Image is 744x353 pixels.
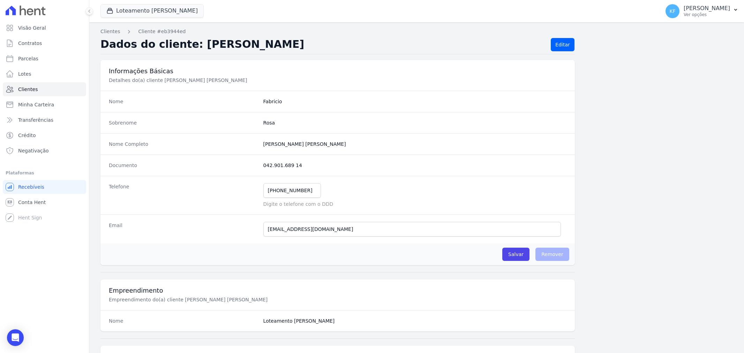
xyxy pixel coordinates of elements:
span: Negativação [18,147,49,154]
h2: Dados do cliente: [PERSON_NAME] [100,38,545,51]
a: Minha Carteira [3,98,86,112]
a: Recebíveis [3,180,86,194]
input: Salvar [502,248,529,261]
a: Contratos [3,36,86,50]
a: Visão Geral [3,21,86,35]
a: Crédito [3,128,86,142]
dd: Fabricio [263,98,566,105]
span: Conta Hent [18,199,46,206]
button: KF [PERSON_NAME] Ver opções [660,1,744,21]
dt: Nome [109,98,258,105]
a: Parcelas [3,52,86,66]
button: Loteamento [PERSON_NAME] [100,4,204,17]
p: Empreendimento do(a) cliente [PERSON_NAME] [PERSON_NAME] [109,296,343,303]
div: Open Intercom Messenger [7,329,24,346]
a: Transferências [3,113,86,127]
p: Detalhes do(a) cliente [PERSON_NAME] [PERSON_NAME] [109,77,343,84]
p: Ver opções [684,12,730,17]
dt: Nome [109,317,258,324]
dd: Loteamento [PERSON_NAME] [263,317,566,324]
h3: Informações Básicas [109,67,566,75]
a: Conta Hent [3,195,86,209]
a: Negativação [3,144,86,158]
p: [PERSON_NAME] [684,5,730,12]
dd: Rosa [263,119,566,126]
span: KF [669,9,675,14]
p: Digite o telefone com o DDD [263,201,566,208]
span: Lotes [18,70,31,77]
dt: Sobrenome [109,119,258,126]
dd: [PERSON_NAME] [PERSON_NAME] [263,141,566,148]
span: Recebíveis [18,183,44,190]
a: Lotes [3,67,86,81]
span: Crédito [18,132,36,139]
span: Parcelas [18,55,38,62]
dt: Nome Completo [109,141,258,148]
span: Transferências [18,117,53,123]
a: Clientes [3,82,86,96]
a: Cliente #eb3944ed [138,28,186,35]
dt: Email [109,222,258,236]
span: Minha Carteira [18,101,54,108]
dd: 042.901.689 14 [263,162,566,169]
a: Clientes [100,28,120,35]
a: Editar [551,38,574,51]
span: Clientes [18,86,38,93]
dt: Telefone [109,183,258,208]
nav: Breadcrumb [100,28,733,35]
span: Visão Geral [18,24,46,31]
div: Plataformas [6,169,83,177]
h3: Empreendimento [109,286,566,295]
span: Contratos [18,40,42,47]
span: Remover [535,248,569,261]
dt: Documento [109,162,258,169]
